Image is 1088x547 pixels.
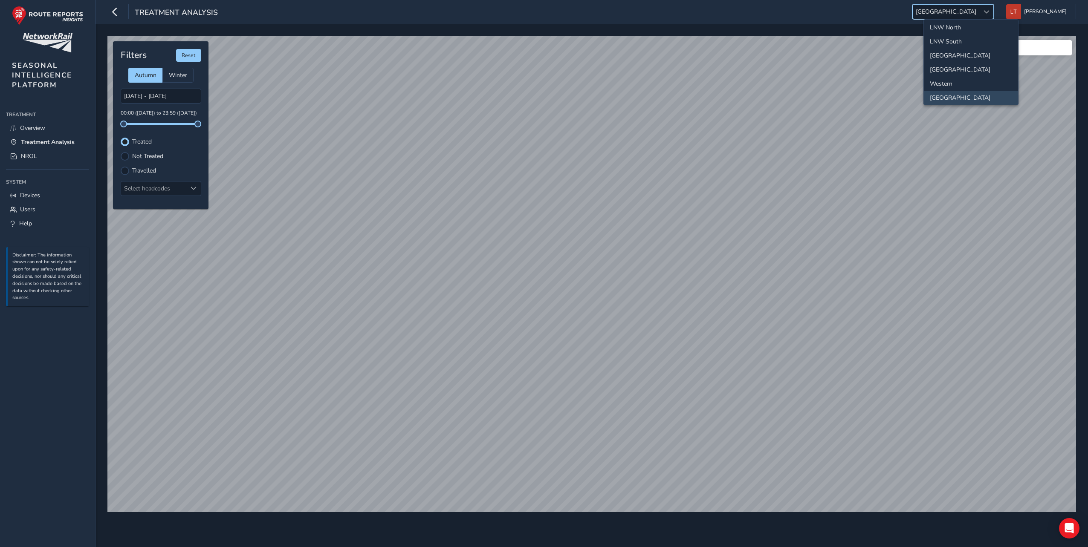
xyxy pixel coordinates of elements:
a: Treatment Analysis [6,135,89,149]
span: [PERSON_NAME] [1024,4,1067,19]
a: Help [6,216,89,230]
span: NROL [21,152,37,160]
button: [PERSON_NAME] [1006,4,1070,19]
canvas: Map [107,36,1076,512]
span: Users [20,205,35,213]
span: Devices [20,191,40,199]
label: Not Treated [132,153,163,159]
li: Scotland [924,91,1018,105]
span: Winter [169,71,187,79]
span: [GEOGRAPHIC_DATA] [913,5,979,19]
p: 00:00 ([DATE]) to 23:59 ([DATE]) [121,109,201,117]
div: System [6,176,89,188]
label: Travelled [132,168,156,174]
span: Overview [20,124,45,132]
h4: Filters [121,50,147,60]
li: LNW South [924,35,1018,49]
img: rr logo [12,6,83,25]
span: Autumn [135,71,156,79]
label: Treated [132,139,152,145]
li: North and East [924,49,1018,63]
div: Winter [162,68,194,83]
div: Autumn [128,68,162,83]
span: SEASONAL INTELLIGENCE PLATFORM [12,60,72,90]
button: Reset [176,49,201,62]
span: Treatment Analysis [21,138,75,146]
a: Devices [6,188,89,202]
a: NROL [6,149,89,163]
li: Wales [924,63,1018,77]
span: Treatment Analysis [135,7,218,19]
div: Select headcodes [121,181,187,196]
a: Users [6,202,89,216]
li: Western [924,77,1018,91]
li: LNW North [924,20,1018,35]
img: diamond-layout [1006,4,1021,19]
input: Search [969,40,1072,55]
div: Open Intercom Messenger [1059,518,1079,538]
a: Overview [6,121,89,135]
p: Disclaimer: The information shown can not be solely relied upon for any safety-related decisions,... [12,252,85,302]
div: Treatment [6,108,89,121]
img: customer logo [23,33,72,52]
span: Help [19,219,32,227]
